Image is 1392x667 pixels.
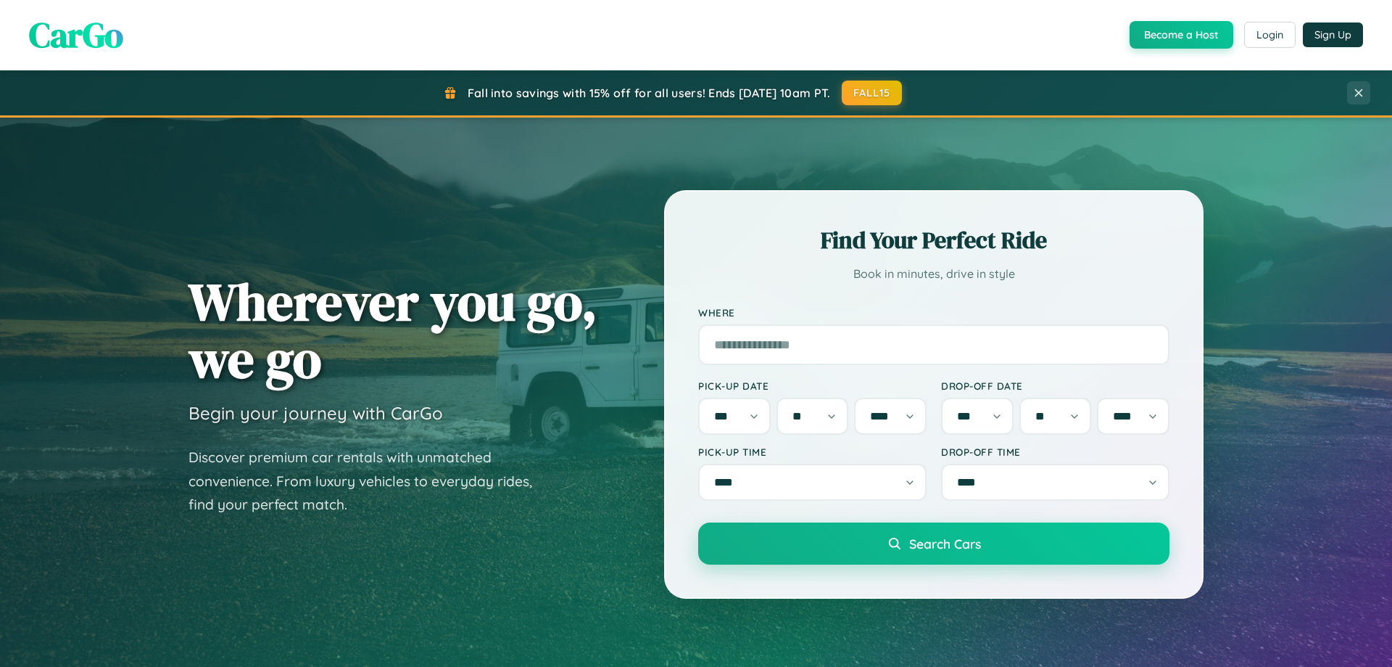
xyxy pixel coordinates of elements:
span: Fall into savings with 15% off for all users! Ends [DATE] 10am PT. [468,86,831,100]
label: Pick-up Date [698,380,927,392]
label: Drop-off Time [941,446,1169,458]
label: Drop-off Date [941,380,1169,392]
label: Where [698,306,1169,319]
button: Login [1244,22,1296,48]
h1: Wherever you go, we go [188,273,597,388]
h3: Begin your journey with CarGo [188,402,443,424]
p: Book in minutes, drive in style [698,263,1169,285]
p: Discover premium car rentals with unmatched convenience. From luxury vehicles to everyday rides, ... [188,446,551,517]
h2: Find Your Perfect Ride [698,224,1169,256]
button: FALL15 [842,81,903,105]
span: Search Cars [909,536,981,552]
label: Pick-up Time [698,446,927,458]
button: Sign Up [1303,22,1363,47]
button: Search Cars [698,523,1169,565]
span: CarGo [29,11,123,59]
button: Become a Host [1130,21,1233,49]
